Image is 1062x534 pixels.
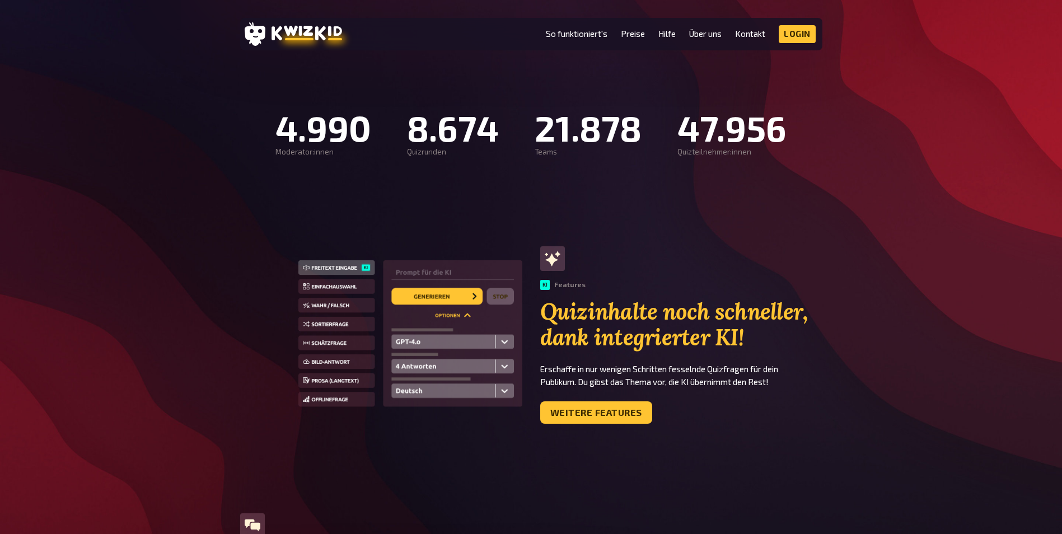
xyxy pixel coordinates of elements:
[689,29,722,39] a: Über uns
[779,25,816,43] a: Login
[275,107,371,148] div: 4.990
[298,260,522,410] img: Freetext AI
[540,280,586,290] div: Features
[275,148,371,157] div: Moderator:innen
[535,148,642,157] div: Teams
[535,107,642,148] div: 21.878
[677,148,787,157] div: Quizteilnehmer:innen
[407,107,499,148] div: 8.674
[540,299,822,350] h2: Quizinhalte noch schneller, dank integrierter KI!
[540,401,652,424] a: Weitere Features
[540,363,822,388] p: Erschaffe in nur wenigen Schritten fesselnde Quizfragen für dein Publikum. Du gibst das Thema vor...
[621,29,645,39] a: Preise
[677,107,787,148] div: 47.956
[546,29,607,39] a: So funktioniert's
[540,280,550,290] div: KI
[407,148,499,157] div: Quizrunden
[658,29,676,39] a: Hilfe
[735,29,765,39] a: Kontakt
